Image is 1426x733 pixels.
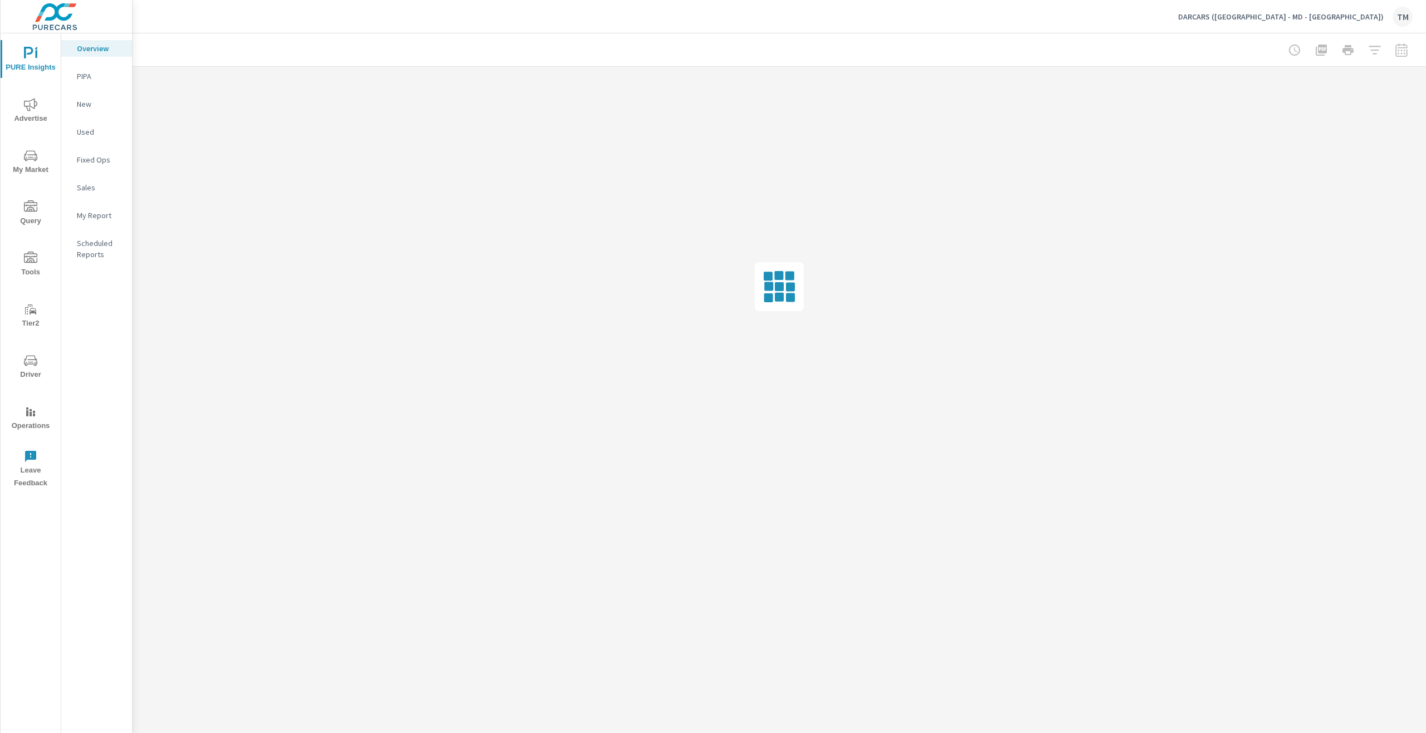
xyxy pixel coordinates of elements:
[77,210,123,221] p: My Report
[61,96,132,112] div: New
[4,303,57,330] span: Tier2
[61,179,132,196] div: Sales
[77,182,123,193] p: Sales
[61,40,132,57] div: Overview
[77,238,123,260] p: Scheduled Reports
[4,47,57,74] span: PURE Insights
[61,124,132,140] div: Used
[77,71,123,82] p: PIPA
[77,43,123,54] p: Overview
[77,126,123,137] p: Used
[4,200,57,228] span: Query
[61,151,132,168] div: Fixed Ops
[77,99,123,110] p: New
[1,33,61,494] div: nav menu
[77,154,123,165] p: Fixed Ops
[4,252,57,279] span: Tools
[61,68,132,85] div: PIPA
[61,235,132,263] div: Scheduled Reports
[4,354,57,381] span: Driver
[1393,7,1413,27] div: TM
[4,149,57,176] span: My Market
[61,207,132,224] div: My Report
[1178,12,1384,22] p: DARCARS ([GEOGRAPHIC_DATA] - MD - [GEOGRAPHIC_DATA])
[4,98,57,125] span: Advertise
[4,405,57,432] span: Operations
[4,450,57,490] span: Leave Feedback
